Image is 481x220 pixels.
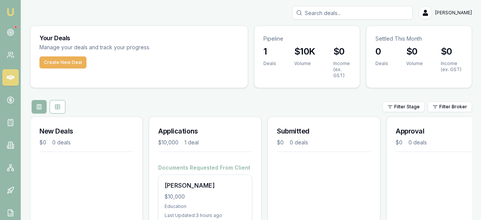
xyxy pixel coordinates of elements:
div: Deals [263,61,276,67]
div: [PERSON_NAME] [165,181,246,190]
p: Manage your deals and track your progress. [39,43,232,52]
h4: Documents Requested From Client [158,164,252,171]
div: Volume [406,61,423,67]
input: Search deals [292,6,413,20]
h3: $0 [333,46,351,58]
div: Education [165,203,246,209]
button: Filter Stage [383,102,425,112]
h3: $10K [294,46,315,58]
h3: Submitted [277,126,371,137]
div: $0 [39,139,46,146]
button: Create New Deal [39,56,86,68]
h3: 1 [263,46,276,58]
h3: $0 [406,46,423,58]
div: Income (ex. GST) [441,61,463,73]
div: Income (ex. GST) [333,61,351,79]
button: Filter Broker [428,102,472,112]
h3: Your Deals [39,35,239,41]
p: Settled This Month [375,35,463,42]
div: 1 deal [185,139,199,146]
span: [PERSON_NAME] [435,10,472,16]
h3: New Deals [39,126,133,137]
div: 0 deals [408,139,427,146]
img: emu-icon-u.png [6,8,15,17]
h3: $0 [441,46,463,58]
div: $0 [277,139,284,146]
div: Last Updated: 3 hours ago [165,212,246,218]
div: Deals [375,61,388,67]
div: Volume [294,61,315,67]
p: Pipeline [263,35,351,42]
h3: Applications [158,126,252,137]
span: Filter Stage [394,104,420,110]
h3: 0 [375,46,388,58]
div: 0 deals [290,139,308,146]
div: $0 [396,139,402,146]
div: $10,000 [158,139,178,146]
div: $10,000 [165,193,246,200]
div: 0 deals [52,139,71,146]
span: Filter Broker [439,104,467,110]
